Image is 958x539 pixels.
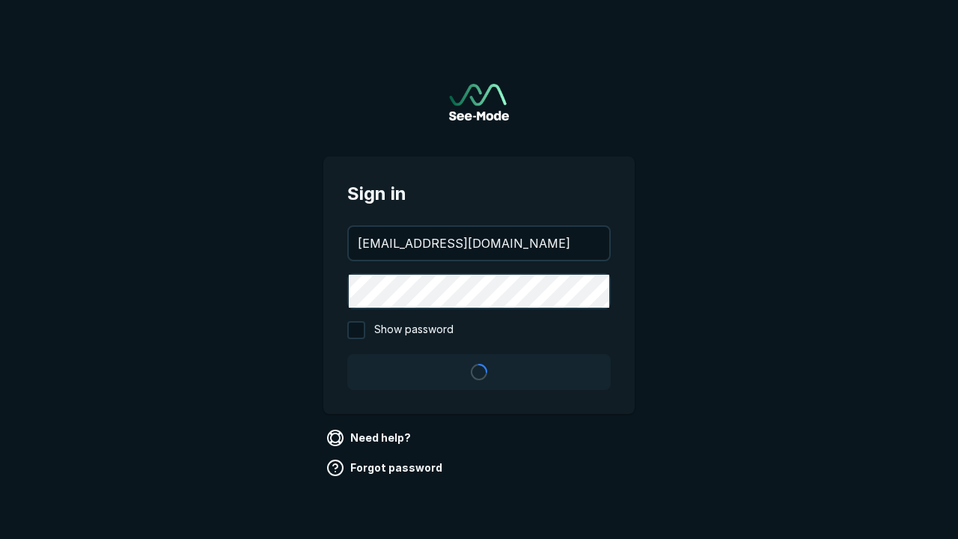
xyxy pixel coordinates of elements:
input: your@email.com [349,227,609,260]
span: Show password [374,321,454,339]
a: Forgot password [323,456,448,480]
span: Sign in [347,180,611,207]
img: See-Mode Logo [449,84,509,121]
a: Need help? [323,426,417,450]
a: Go to sign in [449,84,509,121]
